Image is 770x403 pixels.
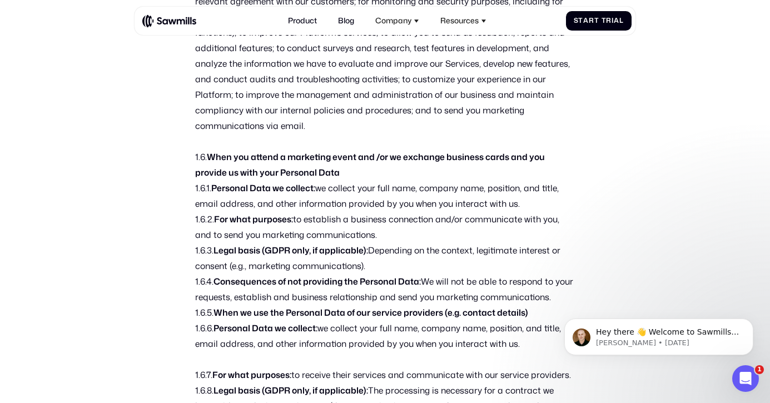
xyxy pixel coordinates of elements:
[195,149,575,351] p: 1.6. 1.6.1. we collect your full name, company name, position, and title, email address, and othe...
[370,11,425,31] div: Company
[282,11,323,31] a: Product
[732,365,759,392] iframe: Intercom live chat
[578,17,583,25] span: t
[213,322,317,334] strong: Personal Data we collect:
[606,17,612,25] span: r
[332,11,360,31] a: Blog
[589,17,594,25] span: r
[548,295,770,373] iframe: Intercom notifications message
[375,16,411,26] div: Company
[602,17,607,25] span: T
[566,11,632,31] a: StartTrial
[440,16,479,26] div: Resources
[755,365,764,374] span: 1
[213,384,368,396] strong: Legal basis (GDPR only, if applicable):
[583,17,589,25] span: a
[195,151,545,178] strong: When you attend a marketing event and /or we exchange business cards and you provide us with your...
[211,182,315,194] strong: Personal Data we collect:
[614,17,619,25] span: a
[574,17,579,25] span: S
[213,306,528,319] strong: When we use the Personal Data of our service providers (e.g. contact details)
[212,369,291,381] strong: For what purposes:
[619,17,624,25] span: l
[213,275,421,287] strong: Consequences of not providing the Personal Data:
[214,213,293,225] strong: For what purposes:
[213,244,368,256] strong: Legal basis (GDPR only, if applicable):
[612,17,614,25] span: i
[434,11,491,31] div: Resources
[594,17,599,25] span: t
